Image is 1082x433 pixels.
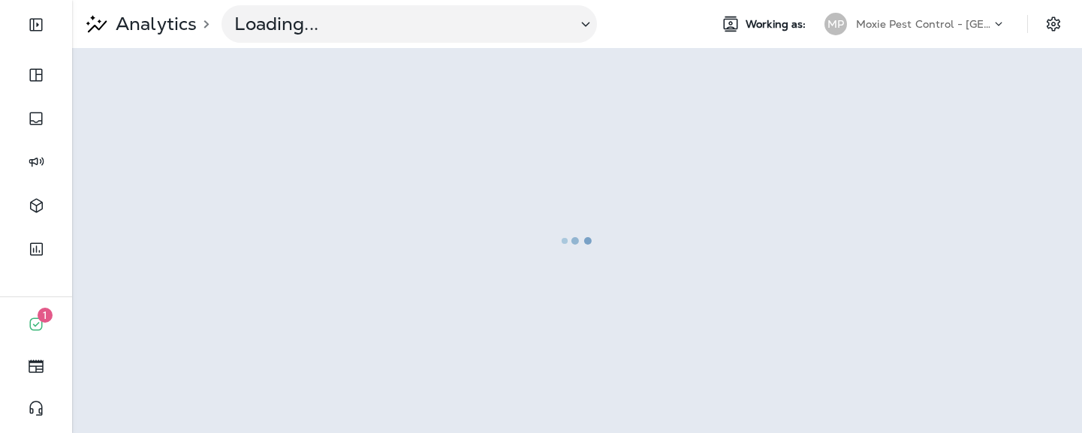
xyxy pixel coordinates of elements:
[824,13,847,35] div: MP
[197,18,209,30] p: >
[110,13,197,35] p: Analytics
[1040,11,1067,38] button: Settings
[15,10,57,40] button: Expand Sidebar
[38,308,53,323] span: 1
[746,18,809,31] span: Working as:
[234,13,565,35] p: Loading...
[856,18,991,30] p: Moxie Pest Control - [GEOGRAPHIC_DATA]
[15,309,57,339] button: 1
